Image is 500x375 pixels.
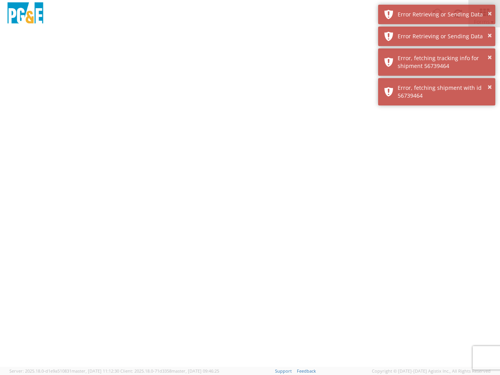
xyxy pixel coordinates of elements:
div: Error Retrieving or Sending Data [398,11,489,18]
div: Error Retrieving or Sending Data [398,32,489,40]
button: × [487,52,492,63]
button: × [487,8,492,20]
span: Copyright © [DATE]-[DATE] Agistix Inc., All Rights Reserved [372,368,491,374]
button: × [487,30,492,41]
a: Support [275,368,292,374]
span: master, [DATE] 11:12:30 [71,368,119,374]
div: Error, fetching shipment with id 56739464 [398,84,489,100]
button: × [487,82,492,93]
a: Feedback [297,368,316,374]
div: Error, fetching tracking info for shipment 56739464 [398,54,489,70]
span: master, [DATE] 09:46:25 [171,368,219,374]
span: Client: 2025.18.0-71d3358 [120,368,219,374]
span: Server: 2025.18.0-d1e9a510831 [9,368,119,374]
img: pge-logo-06675f144f4cfa6a6814.png [6,2,45,25]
